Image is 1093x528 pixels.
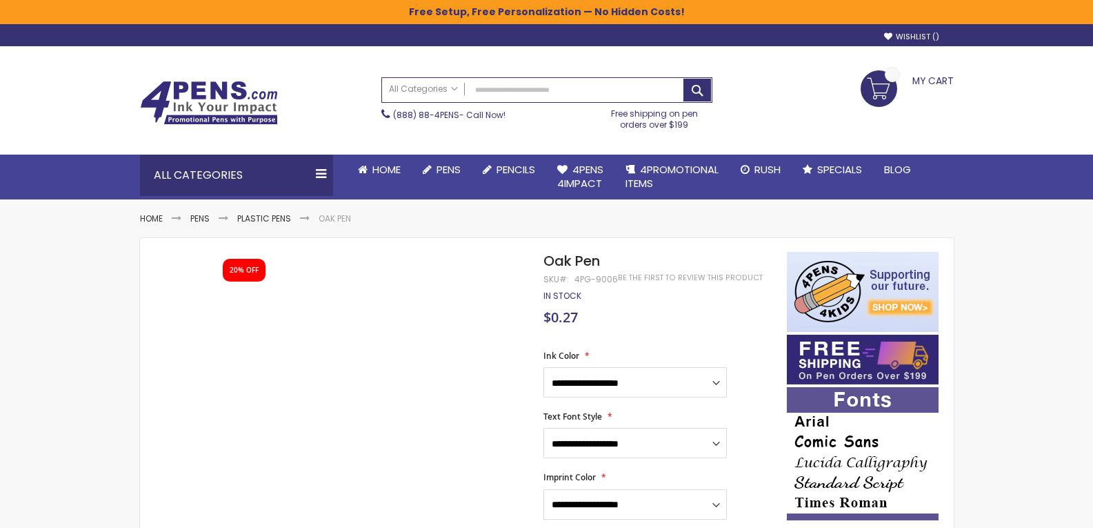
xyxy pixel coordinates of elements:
img: 4pens 4 kids [787,252,939,332]
span: Oak Pen [543,251,600,271]
div: 4PG-9006 [574,274,618,285]
span: Pencils [497,162,535,177]
a: 4Pens4impact [546,155,614,199]
a: Pens [412,155,472,185]
span: In stock [543,290,581,302]
a: Pens [190,213,210,224]
span: $0.27 [543,308,578,326]
a: Pencils [472,155,546,185]
span: All Categories [389,84,458,95]
span: - Call Now! [393,109,505,121]
a: Specials [792,155,873,185]
strong: SKU [543,273,569,285]
a: Be the first to review this product [618,273,763,283]
a: All Categories [382,78,465,101]
div: 20% OFF [230,266,259,275]
span: Specials [817,162,862,177]
img: 4Pens Custom Pens and Promotional Products [140,81,278,125]
span: 4PROMOTIONAL ITEMS [625,162,719,190]
a: 4PROMOTIONALITEMS [614,155,730,199]
a: (888) 88-4PENS [393,109,459,121]
div: Free shipping on pen orders over $199 [596,103,712,130]
a: Home [140,213,163,224]
li: Oak Pen [319,213,351,224]
img: font-personalization-examples [787,387,939,520]
span: Imprint Color [543,471,596,483]
a: Wishlist [884,32,939,42]
span: Blog [884,162,911,177]
span: Ink Color [543,350,579,362]
span: Rush [754,162,781,177]
a: Rush [730,155,792,185]
a: Blog [873,155,922,185]
span: Home [372,162,401,177]
a: Home [347,155,412,185]
div: Availability [543,291,581,302]
img: Free shipping on orders over $199 [787,335,939,384]
span: Text Font Style [543,411,602,422]
a: Plastic Pens [237,213,291,224]
div: All Categories [140,155,333,196]
span: 4Pens 4impact [557,162,603,190]
span: Pens [437,162,461,177]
